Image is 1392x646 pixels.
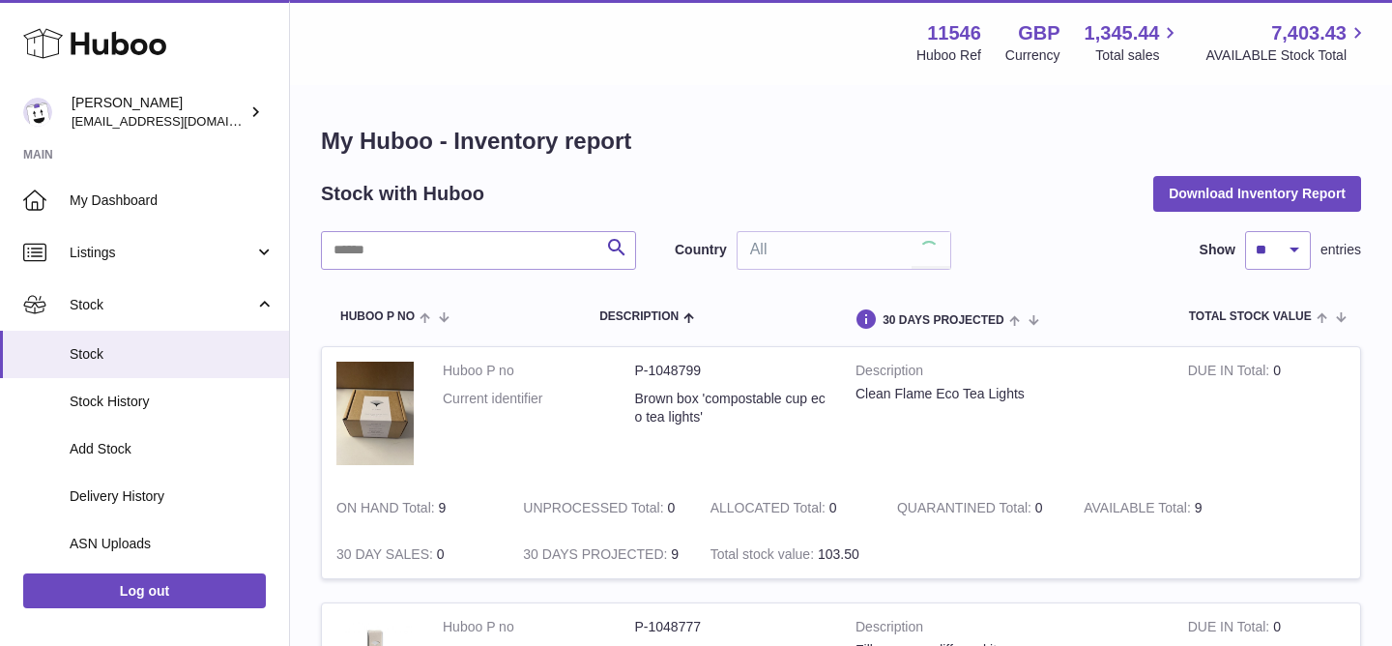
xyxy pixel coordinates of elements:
[916,46,981,65] div: Huboo Ref
[523,546,671,567] strong: 30 DAYS PROJECTED
[635,390,827,426] dd: Brown box 'compostable cup eco tea lights'
[70,296,254,314] span: Stock
[635,618,827,636] dd: P-1048777
[1085,20,1182,65] a: 1,345.44 Total sales
[322,484,508,532] td: 9
[1205,46,1369,65] span: AVAILABLE Stock Total
[70,393,275,411] span: Stock History
[1153,176,1361,211] button: Download Inventory Report
[336,500,439,520] strong: ON HAND Total
[321,126,1361,157] h1: My Huboo - Inventory report
[23,573,266,608] a: Log out
[1069,484,1256,532] td: 9
[321,181,484,207] h2: Stock with Huboo
[1174,347,1360,484] td: 0
[1205,20,1369,65] a: 7,403.43 AVAILABLE Stock Total
[336,362,414,465] img: product image
[1005,46,1060,65] div: Currency
[710,546,818,567] strong: Total stock value
[1085,20,1160,46] span: 1,345.44
[443,390,635,426] dt: Current identifier
[70,244,254,262] span: Listings
[1188,619,1273,639] strong: DUE IN Total
[72,113,284,129] span: [EMAIL_ADDRESS][DOMAIN_NAME]
[1095,46,1181,65] span: Total sales
[883,314,1004,327] span: 30 DAYS PROJECTED
[1189,310,1312,323] span: Total stock value
[443,618,635,636] dt: Huboo P no
[72,94,246,131] div: [PERSON_NAME]
[336,546,437,567] strong: 30 DAY SALES
[523,500,667,520] strong: UNPROCESSED Total
[696,484,883,532] td: 0
[927,20,981,46] strong: 11546
[322,531,508,578] td: 0
[599,310,679,323] span: Description
[635,362,827,380] dd: P-1048799
[855,385,1159,403] div: Clean Flame Eco Tea Lights
[443,362,635,380] dt: Huboo P no
[70,535,275,553] span: ASN Uploads
[1188,363,1273,383] strong: DUE IN Total
[1018,20,1059,46] strong: GBP
[675,241,727,259] label: Country
[1271,20,1347,46] span: 7,403.43
[340,310,415,323] span: Huboo P no
[818,546,859,562] span: 103.50
[1084,500,1194,520] strong: AVAILABLE Total
[23,98,52,127] img: Info@stpalo.com
[1320,241,1361,259] span: entries
[70,191,275,210] span: My Dashboard
[70,487,275,506] span: Delivery History
[897,500,1035,520] strong: QUARANTINED Total
[70,440,275,458] span: Add Stock
[710,500,829,520] strong: ALLOCATED Total
[508,531,695,578] td: 9
[855,618,1159,641] strong: Description
[70,345,275,364] span: Stock
[1200,241,1235,259] label: Show
[855,362,1159,385] strong: Description
[508,484,695,532] td: 0
[1035,500,1043,515] span: 0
